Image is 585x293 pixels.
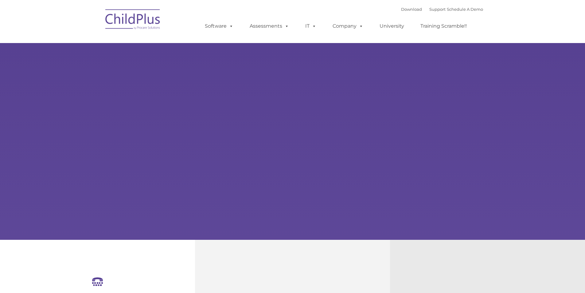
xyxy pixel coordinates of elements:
a: Support [429,7,446,12]
img: ChildPlus by Procare Solutions [102,5,164,36]
a: Company [326,20,369,32]
a: IT [299,20,322,32]
a: Download [401,7,422,12]
a: Assessments [244,20,295,32]
a: Software [199,20,240,32]
font: | [401,7,483,12]
a: Schedule A Demo [447,7,483,12]
a: University [373,20,410,32]
a: Training Scramble!! [414,20,473,32]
